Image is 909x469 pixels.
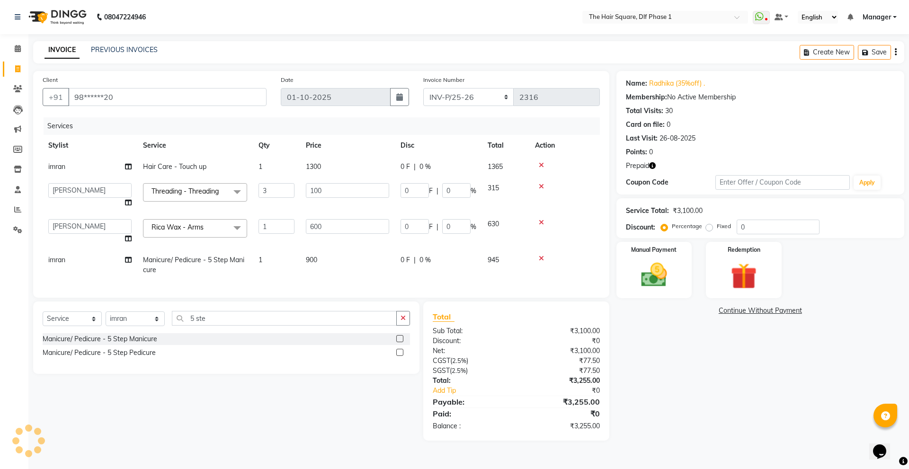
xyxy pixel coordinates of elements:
div: ( ) [426,366,516,376]
button: Create New [800,45,854,60]
button: +91 [43,88,69,106]
button: Save [858,45,891,60]
span: Threading - Threading [151,187,219,195]
span: 0 F [401,255,410,265]
div: ₹3,100.00 [516,346,606,356]
span: 315 [488,184,499,192]
div: No Active Membership [626,92,895,102]
span: F [429,222,433,232]
span: % [471,222,476,232]
span: 2.5% [452,357,466,364]
span: | [437,222,438,232]
div: Membership: [626,92,667,102]
span: 900 [306,256,317,264]
div: ₹0 [531,386,606,396]
th: Disc [395,135,482,156]
span: imran [48,256,65,264]
div: ₹3,100.00 [673,206,703,216]
div: ₹0 [516,336,606,346]
div: Coupon Code [626,177,715,187]
div: Points: [626,147,647,157]
label: Fixed [717,222,731,230]
a: Add Tip [426,386,531,396]
span: Rica Wax - Arms [151,223,204,231]
label: Client [43,76,58,84]
a: Radhika (35%off) . [649,79,705,88]
img: _cash.svg [633,260,676,290]
span: Manicure/ Pedicure - 5 Step Manicure [143,256,244,274]
span: | [414,162,416,172]
div: Services [44,117,607,135]
span: Manager [863,12,891,22]
div: Service Total: [626,206,669,216]
input: Search or Scan [172,311,397,326]
span: CGST [433,356,450,365]
span: 1 [258,162,262,171]
a: PREVIOUS INVOICES [91,45,158,54]
div: Balance : [426,421,516,431]
div: Manicure/ Pedicure - 5 Step Pedicure [43,348,156,358]
a: Continue Without Payment [618,306,902,316]
div: Payable: [426,396,516,407]
div: Last Visit: [626,133,658,143]
span: 2.5% [452,367,466,374]
div: Paid: [426,408,516,419]
label: Manual Payment [631,246,677,254]
th: Qty [253,135,300,156]
div: ( ) [426,356,516,366]
div: ₹3,255.00 [516,396,606,407]
span: 0 % [419,162,431,172]
span: % [471,186,476,196]
div: 26-08-2025 [659,133,695,143]
label: Percentage [672,222,702,230]
div: 0 [667,120,670,130]
div: ₹3,100.00 [516,326,606,336]
th: Stylist [43,135,137,156]
label: Redemption [728,246,760,254]
span: F [429,186,433,196]
span: 1365 [488,162,503,171]
b: 08047224946 [104,4,146,30]
div: Sub Total: [426,326,516,336]
span: 1 [258,256,262,264]
input: Search by Name/Mobile/Email/Code [68,88,267,106]
th: Total [482,135,529,156]
span: 0 % [419,255,431,265]
iframe: chat widget [869,431,900,460]
div: Discount: [426,336,516,346]
span: Total [433,312,454,322]
span: 0 F [401,162,410,172]
span: | [437,186,438,196]
div: Name: [626,79,647,88]
input: Enter Offer / Coupon Code [715,175,850,190]
span: 630 [488,220,499,228]
th: Price [300,135,395,156]
div: ₹3,255.00 [516,376,606,386]
div: Discount: [626,222,655,232]
img: _gift.svg [722,260,765,292]
label: Invoice Number [423,76,464,84]
div: 30 [665,106,673,116]
label: Date [281,76,294,84]
div: Total Visits: [626,106,663,116]
img: logo [24,4,89,30]
div: 0 [649,147,653,157]
button: Apply [854,176,881,190]
th: Action [529,135,600,156]
a: INVOICE [45,42,80,59]
span: imran [48,162,65,171]
span: Prepaid [626,161,649,171]
div: Card on file: [626,120,665,130]
div: Manicure/ Pedicure - 5 Step Manicure [43,334,157,344]
div: Total: [426,376,516,386]
div: Net: [426,346,516,356]
span: SGST [433,366,450,375]
span: 945 [488,256,499,264]
span: | [414,255,416,265]
span: 1300 [306,162,321,171]
a: x [219,187,223,195]
div: ₹77.50 [516,356,606,366]
a: x [204,223,208,231]
div: ₹3,255.00 [516,421,606,431]
span: Hair Care - Touch up [143,162,206,171]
